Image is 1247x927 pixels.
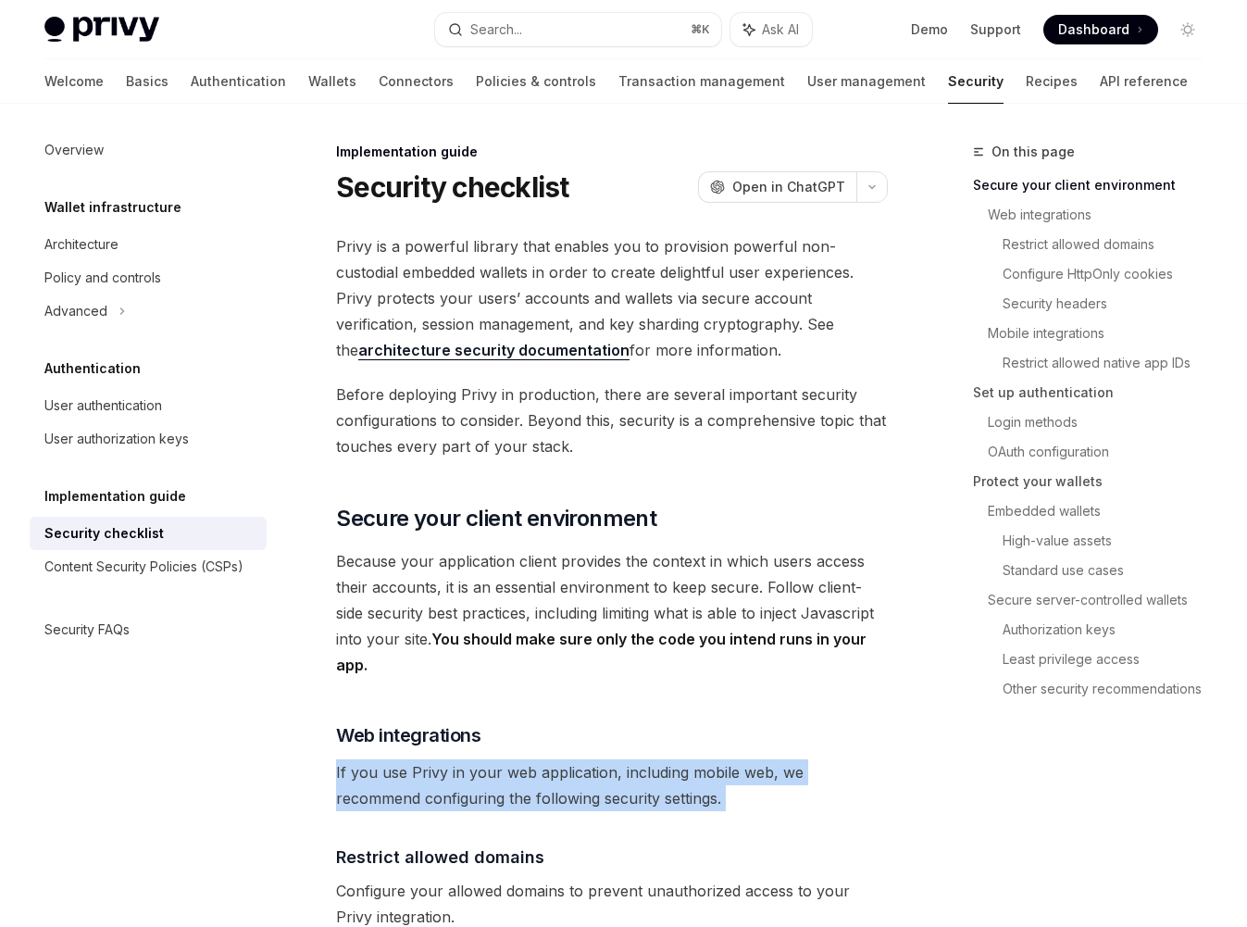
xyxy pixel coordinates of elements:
[126,59,168,104] a: Basics
[1003,556,1217,585] a: Standard use cases
[336,845,544,870] span: Restrict allowed domains
[336,382,888,459] span: Before deploying Privy in production, there are several important security configurations to cons...
[30,389,267,422] a: User authentication
[336,504,656,533] span: Secure your client environment
[44,267,161,289] div: Policy and controls
[30,228,267,261] a: Architecture
[44,17,159,43] img: light logo
[308,59,356,104] a: Wallets
[476,59,596,104] a: Policies & controls
[618,59,785,104] a: Transaction management
[336,630,867,674] strong: You should make sure only the code you intend runs in your app.
[691,22,710,37] span: ⌘ K
[1043,15,1158,44] a: Dashboard
[988,407,1217,437] a: Login methods
[988,496,1217,526] a: Embedded wallets
[988,437,1217,467] a: OAuth configuration
[991,141,1075,163] span: On this page
[807,59,926,104] a: User management
[1058,20,1129,39] span: Dashboard
[988,585,1217,615] a: Secure server-controlled wallets
[988,319,1217,348] a: Mobile integrations
[44,139,104,161] div: Overview
[948,59,1004,104] a: Security
[358,341,630,360] a: architecture security documentation
[30,422,267,456] a: User authorization keys
[336,548,888,678] span: Because your application client provides the context in which users access their accounts, it is ...
[191,59,286,104] a: Authentication
[379,59,454,104] a: Connectors
[973,467,1217,496] a: Protect your wallets
[336,233,888,363] span: Privy is a powerful library that enables you to provision powerful non-custodial embedded wallets...
[336,759,888,811] span: If you use Privy in your web application, including mobile web, we recommend configuring the foll...
[1026,59,1078,104] a: Recipes
[1003,526,1217,556] a: High-value assets
[30,133,267,167] a: Overview
[1003,348,1217,378] a: Restrict allowed native app IDs
[970,20,1021,39] a: Support
[44,233,118,256] div: Architecture
[44,522,164,545] div: Security checklist
[44,357,141,380] h5: Authentication
[1003,259,1217,289] a: Configure HttpOnly cookies
[1173,15,1203,44] button: Toggle dark mode
[762,20,799,39] span: Ask AI
[1003,289,1217,319] a: Security headers
[44,395,162,417] div: User authentication
[698,171,856,203] button: Open in ChatGPT
[1003,615,1217,645] a: Authorization keys
[44,485,186,507] h5: Implementation guide
[30,550,267,583] a: Content Security Policies (CSPs)
[44,428,189,450] div: User authorization keys
[336,170,569,204] h1: Security checklist
[44,300,107,322] div: Advanced
[1003,230,1217,259] a: Restrict allowed domains
[30,613,267,646] a: Security FAQs
[30,517,267,550] a: Security checklist
[44,556,243,578] div: Content Security Policies (CSPs)
[973,378,1217,407] a: Set up authentication
[732,178,845,196] span: Open in ChatGPT
[1003,645,1217,674] a: Least privilege access
[988,200,1217,230] a: Web integrations
[30,261,267,294] a: Policy and controls
[911,20,948,39] a: Demo
[730,13,812,46] button: Ask AI
[44,196,181,219] h5: Wallet infrastructure
[44,619,130,641] div: Security FAQs
[470,19,522,41] div: Search...
[44,59,104,104] a: Welcome
[336,143,888,161] div: Implementation guide
[973,170,1217,200] a: Secure your client environment
[1003,674,1217,704] a: Other security recommendations
[1100,59,1188,104] a: API reference
[336,722,480,748] span: Web integrations
[435,13,720,46] button: Search...⌘K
